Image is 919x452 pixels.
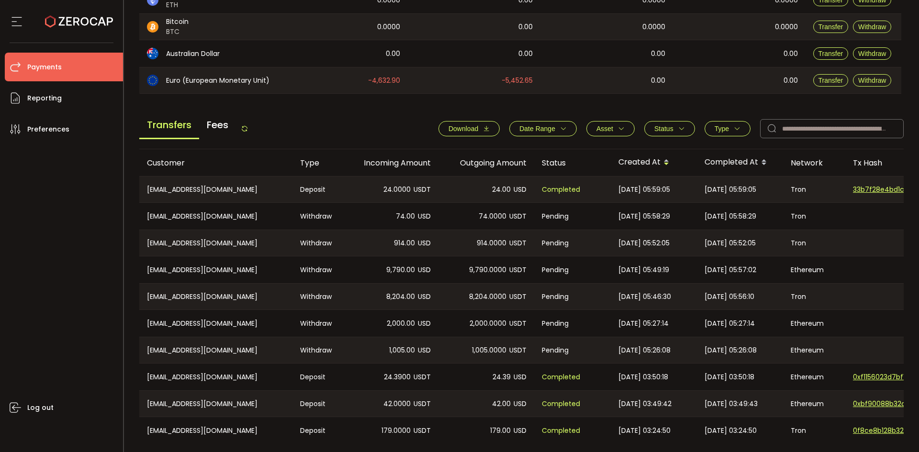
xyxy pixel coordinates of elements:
span: 2,000.0000 [470,318,506,329]
button: Type [705,121,751,136]
iframe: Chat Widget [871,406,919,452]
span: [DATE] 05:59:05 [618,184,670,195]
span: 24.00 [492,184,511,195]
div: [EMAIL_ADDRESS][DOMAIN_NAME] [139,284,292,309]
span: Date Range [519,125,555,132]
span: 42.00 [492,398,511,409]
span: USD [514,184,527,195]
span: 0.00 [784,48,798,59]
div: [EMAIL_ADDRESS][DOMAIN_NAME] [139,364,292,390]
span: [DATE] 05:58:29 [618,211,670,222]
div: Customer [139,157,292,168]
span: [DATE] 03:24:50 [618,425,671,436]
div: [EMAIL_ADDRESS][DOMAIN_NAME] [139,391,292,417]
span: [DATE] 03:50:18 [618,372,668,383]
div: Deposit [292,417,343,444]
span: USDT [414,372,431,383]
span: 0.00 [784,75,798,86]
span: 0.00 [518,22,533,33]
div: Deposit [292,364,343,390]
span: 74.00 [396,211,415,222]
button: Withdraw [853,74,891,87]
span: Australian Dollar [166,49,220,59]
span: 24.0000 [383,184,411,195]
div: Withdraw [292,310,343,337]
span: USDT [414,184,431,195]
span: 0.00 [651,75,665,86]
div: Withdraw [292,203,343,230]
div: Ethereum [783,310,845,337]
span: Completed [542,372,580,383]
span: USD [418,345,431,356]
span: [DATE] 05:59:05 [705,184,756,195]
div: Withdraw [292,256,343,283]
span: USDT [509,211,527,222]
span: 9,790.00 [386,265,415,276]
span: Pending [542,345,569,356]
div: Created At [611,154,697,171]
span: 8,204.0000 [469,291,506,302]
span: USDT [509,291,527,302]
span: [DATE] 03:49:43 [705,398,758,409]
div: Network [783,157,845,168]
div: Completed At [697,154,783,171]
span: Transfer [818,77,843,84]
span: Completed [542,184,580,195]
span: Euro (European Monetary Unit) [166,76,269,86]
span: 0.0000 [642,22,665,33]
span: [DATE] 05:26:08 [618,345,671,356]
span: USD [418,291,431,302]
span: [DATE] 05:52:05 [705,238,756,249]
div: Ethereum [783,364,845,390]
span: USDT [509,238,527,249]
div: Withdraw [292,230,343,256]
span: BTC [166,27,189,37]
span: 1,005.00 [389,345,415,356]
span: 914.00 [394,238,415,249]
span: USDT [509,345,527,356]
div: Tron [783,176,845,202]
span: 179.0000 [381,425,411,436]
div: Type [292,157,343,168]
span: USDT [414,425,431,436]
span: 179.00 [490,425,511,436]
span: [DATE] 03:24:50 [705,425,757,436]
button: Date Range [509,121,577,136]
span: -4,632.90 [368,75,400,86]
span: [DATE] 05:49:19 [618,265,669,276]
div: [EMAIL_ADDRESS][DOMAIN_NAME] [139,203,292,230]
div: Tron [783,203,845,230]
div: Outgoing Amount [438,157,534,168]
span: Pending [542,318,569,329]
span: Withdraw [858,23,886,31]
div: Status [534,157,611,168]
button: Status [644,121,695,136]
div: Deposit [292,391,343,417]
div: [EMAIL_ADDRESS][DOMAIN_NAME] [139,310,292,337]
span: 24.3900 [384,372,411,383]
span: Transfers [139,112,199,139]
span: USD [418,211,431,222]
div: Ethereum [783,337,845,363]
span: USD [418,265,431,276]
span: Completed [542,398,580,409]
span: 0.00 [518,48,533,59]
div: Tron [783,230,845,256]
button: Download [438,121,500,136]
span: Download [448,125,478,132]
span: 2,000.00 [387,318,415,329]
span: -5,452.65 [502,75,533,86]
span: [DATE] 05:26:08 [705,345,757,356]
span: Reporting [27,91,62,105]
span: Asset [596,125,613,132]
button: Transfer [813,47,849,60]
span: Fees [199,112,236,138]
span: 8,204.00 [386,291,415,302]
span: 42.0000 [383,398,411,409]
span: USDT [414,398,431,409]
span: [DATE] 05:27:14 [618,318,669,329]
div: Tron [783,417,845,444]
span: 74.0000 [479,211,506,222]
span: USD [514,372,527,383]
